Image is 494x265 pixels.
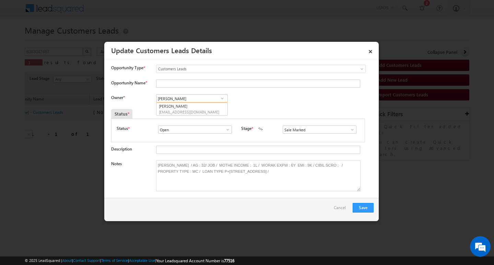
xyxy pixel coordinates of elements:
[222,126,230,133] a: Show All Items
[9,63,125,205] textarea: Type your message and hit 'Enter'
[111,146,132,152] label: Description
[62,258,72,263] a: About
[12,36,29,45] img: d_60004797649_company_0_60004797649
[156,66,338,72] span: Customers Leads
[93,211,125,220] em: Start Chat
[111,65,143,71] span: Opportunity Type
[111,80,147,85] label: Opportunity Name
[111,95,125,100] label: Owner
[111,161,122,166] label: Notes
[218,95,226,102] a: Show All Items
[159,109,221,115] span: [EMAIL_ADDRESS][DOMAIN_NAME]
[156,258,234,263] span: Your Leadsquared Account Number is
[117,125,128,132] label: Status
[283,125,356,134] input: Type to Search
[156,94,228,103] input: Type to Search
[25,257,234,264] span: © 2025 LeadSquared | | | | |
[241,125,251,132] label: Stage
[353,203,374,213] button: Save
[158,125,232,134] input: Type to Search
[36,36,115,45] div: Chat with us now
[113,3,129,20] div: Minimize live chat window
[73,258,100,263] a: Contact Support
[156,65,366,73] a: Customers Leads
[224,258,234,263] span: 77516
[156,103,227,115] a: [PERSON_NAME]
[334,203,349,216] a: Cancel
[129,258,155,263] a: Acceptable Use
[111,45,212,55] a: Update Customers Leads Details
[101,258,128,263] a: Terms of Service
[346,126,355,133] a: Show All Items
[365,44,376,56] a: ×
[111,109,132,119] div: Status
